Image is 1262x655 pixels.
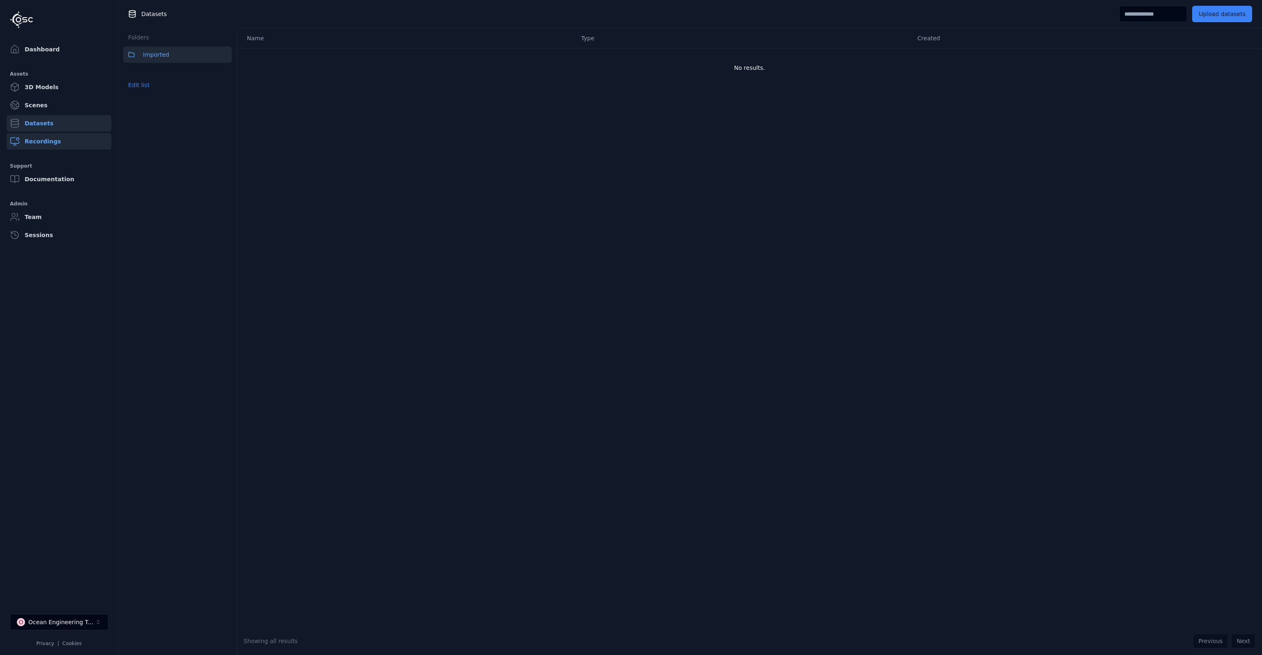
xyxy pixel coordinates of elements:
[28,618,95,626] div: Ocean Engineering Trials
[10,11,33,28] img: Logo
[7,79,111,95] a: 3D Models
[1192,6,1252,22] button: Upload datasets
[7,97,111,113] a: Scenes
[7,115,111,131] a: Datasets
[237,28,575,48] th: Name
[7,41,111,58] a: Dashboard
[244,638,298,644] span: Showing all results
[237,48,1262,88] td: No results.
[10,199,108,209] div: Admin
[10,614,108,630] button: Select a workspace
[123,33,149,42] h3: Folders
[10,69,108,79] div: Assets
[36,641,54,646] a: Privacy
[17,618,25,626] div: O
[7,227,111,243] a: Sessions
[10,161,108,171] div: Support
[911,28,1249,48] th: Created
[62,641,82,646] a: Cookies
[7,171,111,187] a: Documentation
[7,209,111,225] a: Team
[123,78,154,92] button: Edit list
[143,50,169,60] span: Imported
[575,28,911,48] th: Type
[141,10,167,18] span: Datasets
[7,133,111,150] a: Recordings
[58,641,59,646] span: |
[123,46,232,63] button: Imported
